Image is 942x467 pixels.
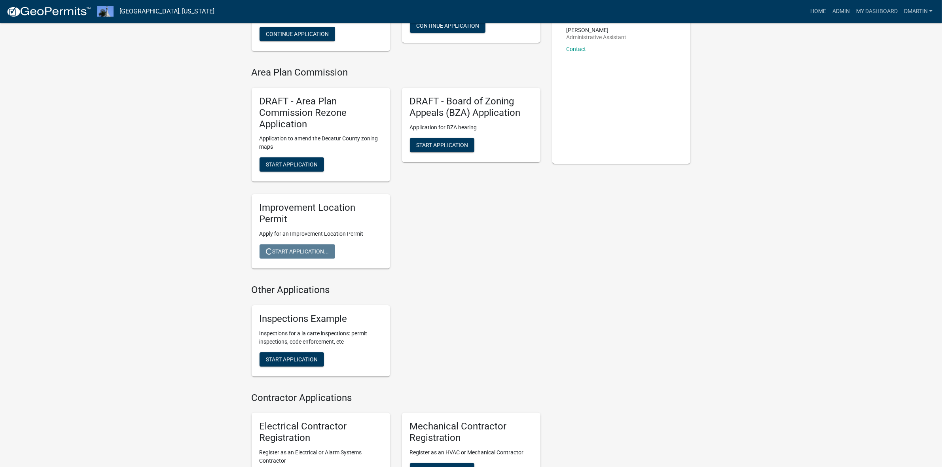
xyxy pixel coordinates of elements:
p: Register as an HVAC or Mechanical Contractor [410,448,533,457]
a: Admin [829,4,853,19]
h4: Area Plan Commission [252,67,540,78]
h5: DRAFT - Board of Zoning Appeals (BZA) Application [410,96,533,119]
a: [GEOGRAPHIC_DATA], [US_STATE] [120,5,215,18]
button: Start Application [260,352,324,367]
a: Contact [567,46,586,52]
a: dmartin [901,4,936,19]
h5: Improvement Location Permit [260,202,382,225]
a: My Dashboard [853,4,901,19]
p: Administrative Assistant [567,34,627,40]
h5: Mechanical Contractor Registration [410,421,533,444]
span: Start Application [416,142,468,148]
p: Inspections for a la carte inspections: permit inspections, code enforcement, etc [260,329,382,346]
h4: Other Applications [252,284,540,296]
span: Start Application... [266,248,329,255]
h5: Electrical Contractor Registration [260,421,382,444]
p: Application for BZA hearing [410,123,533,132]
span: Start Application [266,161,318,168]
button: Continue Application [260,27,335,41]
button: Start Application... [260,244,335,259]
wm-workflow-list-section: Other Applications [252,284,540,383]
h4: Contractor Applications [252,392,540,404]
span: Start Application [266,356,318,362]
h5: DRAFT - Area Plan Commission Rezone Application [260,96,382,130]
a: Home [807,4,829,19]
h5: Inspections Example [260,313,382,325]
button: Continue Application [410,19,485,33]
p: [PERSON_NAME] [567,27,627,33]
button: Start Application [410,138,474,152]
p: Register as an Electrical or Alarm Systems Contractor [260,448,382,465]
button: Start Application [260,157,324,172]
img: Decatur County, Indiana [97,6,114,17]
p: Application to amend the Decatur County zoning maps [260,134,382,151]
p: Apply for an Improvement Location Permit [260,230,382,238]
